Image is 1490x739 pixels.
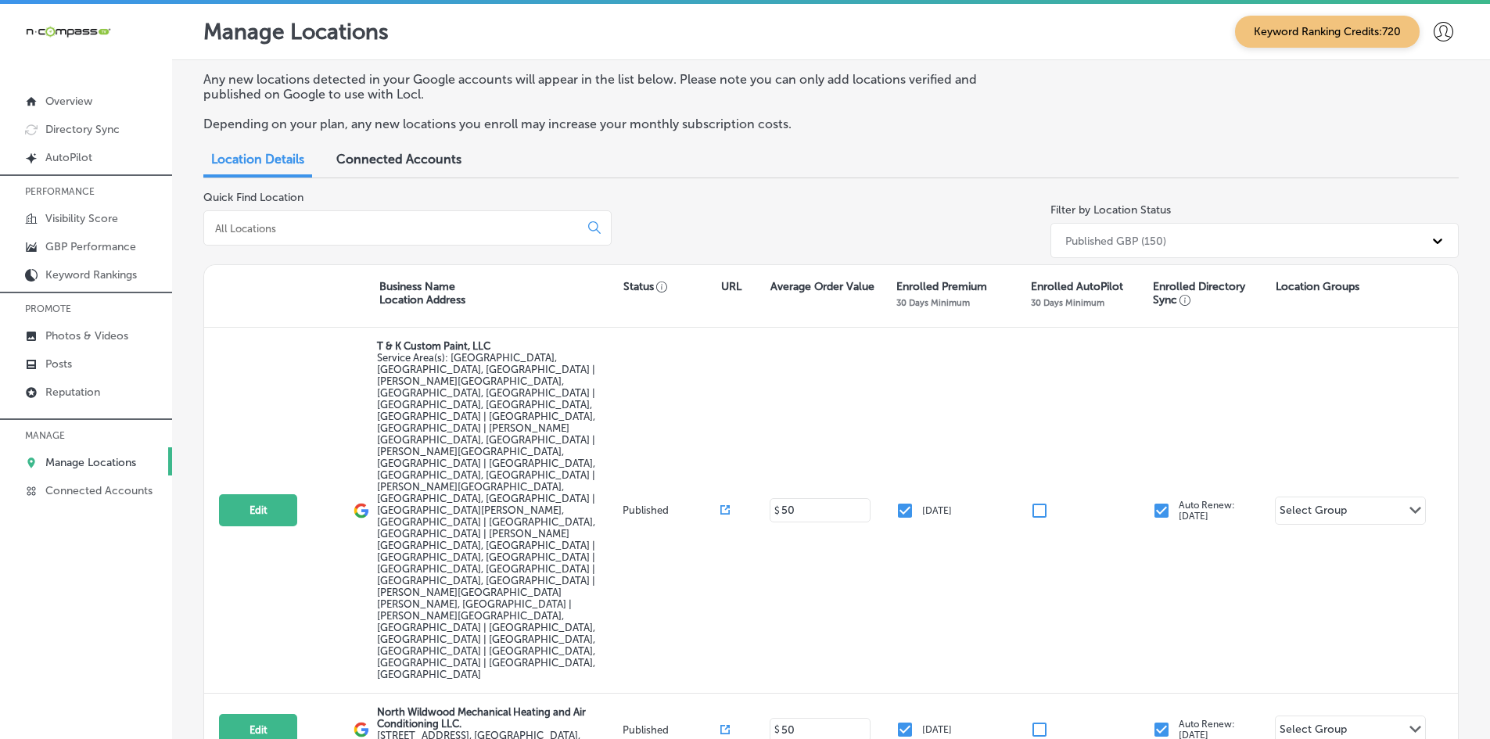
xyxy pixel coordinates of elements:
[45,329,128,343] p: Photos & Videos
[896,280,987,293] p: Enrolled Premium
[45,357,72,371] p: Posts
[45,240,136,253] p: GBP Performance
[45,212,118,225] p: Visibility Score
[1031,297,1104,308] p: 30 Days Minimum
[45,151,92,164] p: AutoPilot
[1280,504,1347,522] div: Select Group
[219,494,297,526] button: Edit
[1276,280,1359,293] p: Location Groups
[203,117,1019,131] p: Depending on your plan, any new locations you enroll may increase your monthly subscription costs.
[45,456,136,469] p: Manage Locations
[379,280,465,307] p: Business Name Location Address
[377,340,618,352] p: T & K Custom Paint, LLC
[922,505,952,516] p: [DATE]
[896,297,970,308] p: 30 Days Minimum
[1153,280,1267,307] p: Enrolled Directory Sync
[203,19,389,45] p: Manage Locations
[922,724,952,735] p: [DATE]
[45,123,120,136] p: Directory Sync
[623,504,720,516] p: Published
[623,724,720,736] p: Published
[774,505,780,516] p: $
[203,72,1019,102] p: Any new locations detected in your Google accounts will appear in the list below. Please note you...
[774,724,780,735] p: $
[45,386,100,399] p: Reputation
[1235,16,1420,48] span: Keyword Ranking Credits: 720
[1179,500,1235,522] p: Auto Renew: [DATE]
[203,191,303,204] label: Quick Find Location
[45,484,153,497] p: Connected Accounts
[1031,280,1123,293] p: Enrolled AutoPilot
[623,280,721,293] p: Status
[354,722,369,737] img: logo
[45,95,92,108] p: Overview
[25,24,111,39] img: 660ab0bf-5cc7-4cb8-ba1c-48b5ae0f18e60NCTV_CLogo_TV_Black_-500x88.png
[211,152,304,167] span: Location Details
[1050,203,1171,217] label: Filter by Location Status
[336,152,461,167] span: Connected Accounts
[1065,234,1166,247] div: Published GBP (150)
[770,280,874,293] p: Average Order Value
[721,280,741,293] p: URL
[377,706,618,730] p: North Wildwood Mechanical Heating and Air Conditioning LLC.
[377,352,595,680] span: Nocatee, FL, USA | Asbury Lake, FL, USA | Jacksonville, FL, USA | Lawtey, FL 32058, USA | Starke,...
[214,221,576,235] input: All Locations
[354,503,369,518] img: logo
[45,268,137,282] p: Keyword Rankings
